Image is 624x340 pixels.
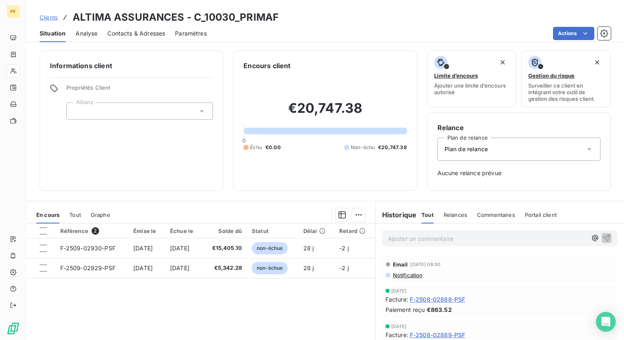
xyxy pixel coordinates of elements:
[421,212,434,218] span: Tout
[40,13,58,21] a: Clients
[243,61,291,71] h6: Encours client
[528,82,604,102] span: Surveiller ce client en intégrant votre outil de gestion des risques client.
[427,50,517,107] button: Limite d’encoursAjouter une limite d’encours autorisé
[427,305,452,314] span: €863.52
[60,245,116,252] span: F-2509-02930-PSF
[250,144,262,151] span: Échu
[170,245,189,252] span: [DATE]
[434,72,478,79] span: Limite d’encours
[437,123,600,133] h6: Relance
[40,14,58,21] span: Clients
[40,29,66,38] span: Situation
[60,264,116,271] span: F-2509-02929-PSF
[133,245,153,252] span: [DATE]
[92,227,99,235] span: 2
[252,242,288,254] span: non-échue
[385,305,425,314] span: Paiement reçu
[265,144,281,151] span: €0.00
[66,84,213,96] span: Propriétés Client
[170,228,197,234] div: Échue le
[391,324,407,329] span: [DATE]
[339,245,349,252] span: -2 j
[252,228,293,234] div: Statut
[521,50,611,107] button: Gestion du risqueSurveiller ce client en intégrant votre outil de gestion des risques client.
[437,169,600,177] span: Aucune relance prévue
[60,227,124,235] div: Référence
[339,264,349,271] span: -2 j
[410,330,465,339] span: F-2508-02889-PSF
[73,10,279,25] h3: ALTIMA ASSURANCES - C_10030_PRIMAF
[378,144,407,151] span: €20,747.38
[133,228,160,234] div: Émise le
[477,212,515,218] span: Commentaires
[170,264,189,271] span: [DATE]
[243,100,407,125] h2: €20,747.38
[410,295,465,304] span: F-2508-02888-PSF
[175,29,207,38] span: Paramètres
[303,264,314,271] span: 28 j
[73,107,80,115] input: Ajouter une valeur
[444,212,467,218] span: Relances
[303,228,329,234] div: Délai
[76,29,97,38] span: Analyse
[351,144,375,151] span: Non-échu
[553,27,594,40] button: Actions
[7,5,20,18] div: PF
[410,262,440,267] span: [DATE] 08:50
[36,212,59,218] span: En cours
[207,264,242,272] span: €5,342.28
[69,212,81,218] span: Tout
[303,245,314,252] span: 28 j
[207,228,242,234] div: Solde dû
[434,82,510,95] span: Ajouter une limite d’encours autorisé
[385,295,408,304] span: Facture :
[393,261,408,268] span: Email
[391,288,407,293] span: [DATE]
[376,210,417,220] h6: Historique
[242,137,246,144] span: 0
[252,262,288,274] span: non-échue
[444,145,488,153] span: Plan de relance
[528,72,574,79] span: Gestion du risque
[133,264,153,271] span: [DATE]
[91,212,110,218] span: Graphe
[596,312,616,332] div: Open Intercom Messenger
[525,212,557,218] span: Portail client
[385,330,408,339] span: Facture :
[50,61,213,71] h6: Informations client
[207,244,242,252] span: €15,405.10
[392,272,423,278] span: Notification
[7,322,20,335] img: Logo LeanPay
[107,29,165,38] span: Contacts & Adresses
[339,228,370,234] div: Retard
